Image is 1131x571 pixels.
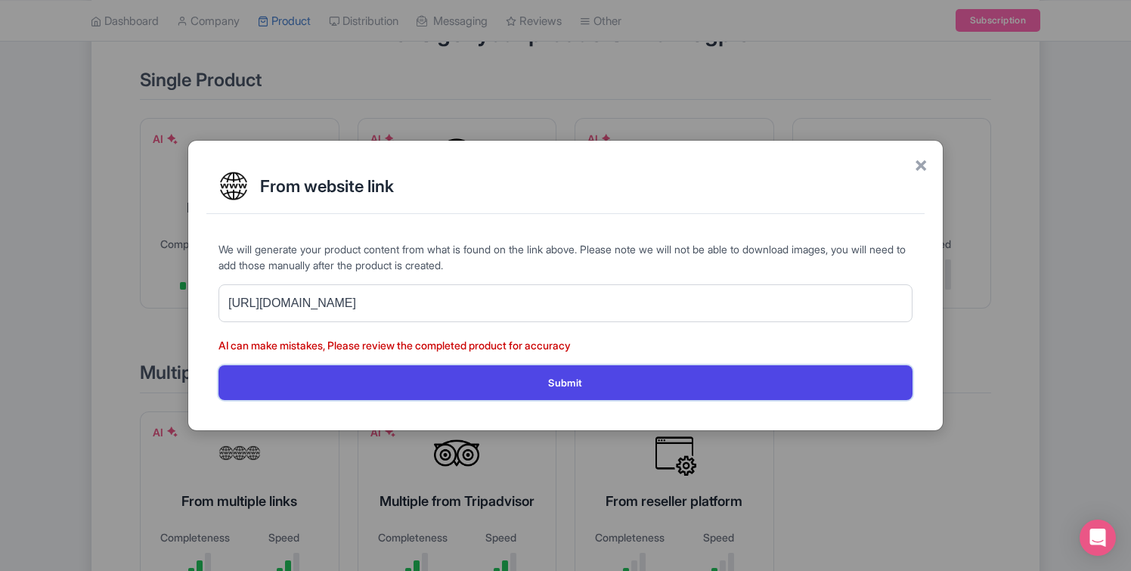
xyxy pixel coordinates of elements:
p: We will generate your product content from what is found on the link above. Please note we will n... [218,241,913,273]
button: Submit [218,365,913,399]
input: Enter website address [218,284,913,322]
p: AI can make mistakes, Please review the completed product for accuracy [218,337,913,353]
div: Open Intercom Messenger [1080,520,1116,556]
span: × [914,148,928,180]
h2: From website link [260,177,913,195]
